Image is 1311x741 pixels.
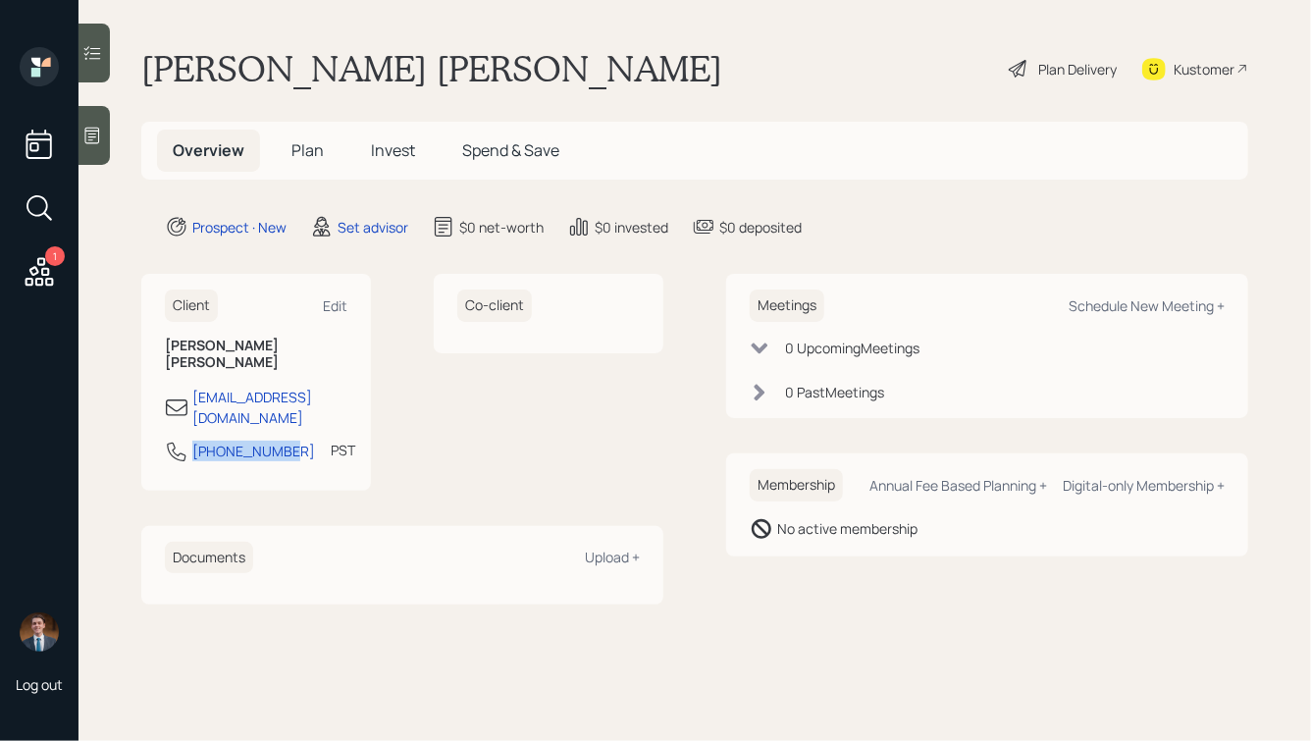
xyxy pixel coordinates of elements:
div: Digital-only Membership + [1063,476,1225,495]
span: Plan [291,139,324,161]
div: Set advisor [338,217,408,238]
div: Upload + [585,548,640,566]
div: $0 deposited [719,217,802,238]
div: Schedule New Meeting + [1069,296,1225,315]
h6: [PERSON_NAME] [PERSON_NAME] [165,338,347,371]
div: Log out [16,675,63,694]
h6: Documents [165,542,253,574]
div: PST [331,440,355,460]
div: No active membership [777,518,918,539]
div: Edit [323,296,347,315]
div: Kustomer [1174,59,1234,79]
div: Prospect · New [192,217,287,238]
img: hunter_neumayer.jpg [20,612,59,652]
h6: Client [165,290,218,322]
div: $0 net-worth [459,217,544,238]
div: Plan Delivery [1038,59,1117,79]
h6: Co-client [457,290,532,322]
div: Annual Fee Based Planning + [869,476,1047,495]
div: 0 Past Meeting s [785,382,884,402]
span: Spend & Save [462,139,559,161]
h6: Membership [750,469,843,502]
span: Invest [371,139,415,161]
div: $0 invested [595,217,668,238]
h6: Meetings [750,290,824,322]
div: 0 Upcoming Meeting s [785,338,919,358]
div: 1 [45,246,65,266]
div: [EMAIL_ADDRESS][DOMAIN_NAME] [192,387,347,428]
div: [PHONE_NUMBER] [192,441,315,461]
h1: [PERSON_NAME] [PERSON_NAME] [141,47,722,90]
span: Overview [173,139,244,161]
